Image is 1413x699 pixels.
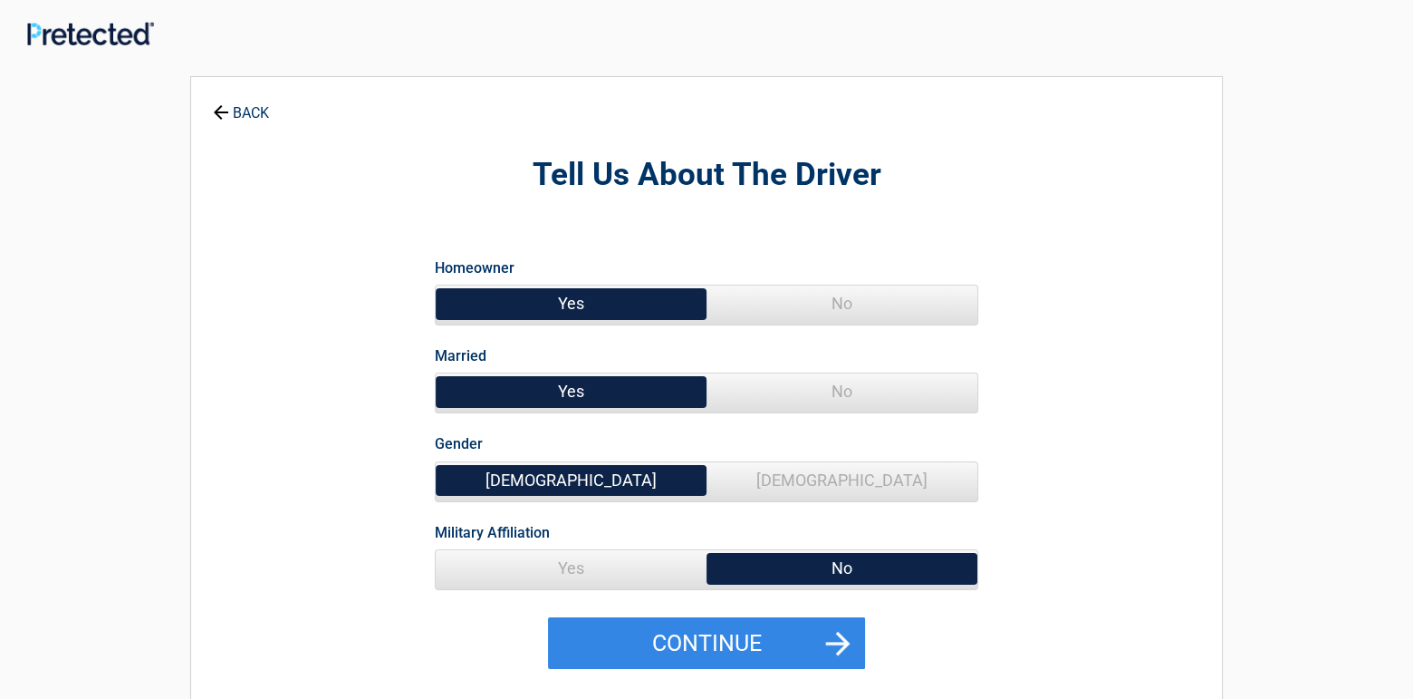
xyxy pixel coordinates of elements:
span: No [706,550,977,587]
label: Homeowner [435,256,514,280]
label: Married [435,344,486,368]
label: Military Affiliation [435,520,550,545]
span: Yes [436,286,706,322]
a: BACK [209,89,273,121]
span: No [706,286,977,322]
span: Yes [436,374,706,410]
h2: Tell Us About The Driver [291,154,1122,197]
span: [DEMOGRAPHIC_DATA] [436,462,706,499]
img: Main Logo [27,22,154,44]
label: Gender [435,432,483,456]
span: [DEMOGRAPHIC_DATA] [706,462,977,499]
span: Yes [436,550,706,587]
span: No [706,374,977,410]
button: Continue [548,617,865,670]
